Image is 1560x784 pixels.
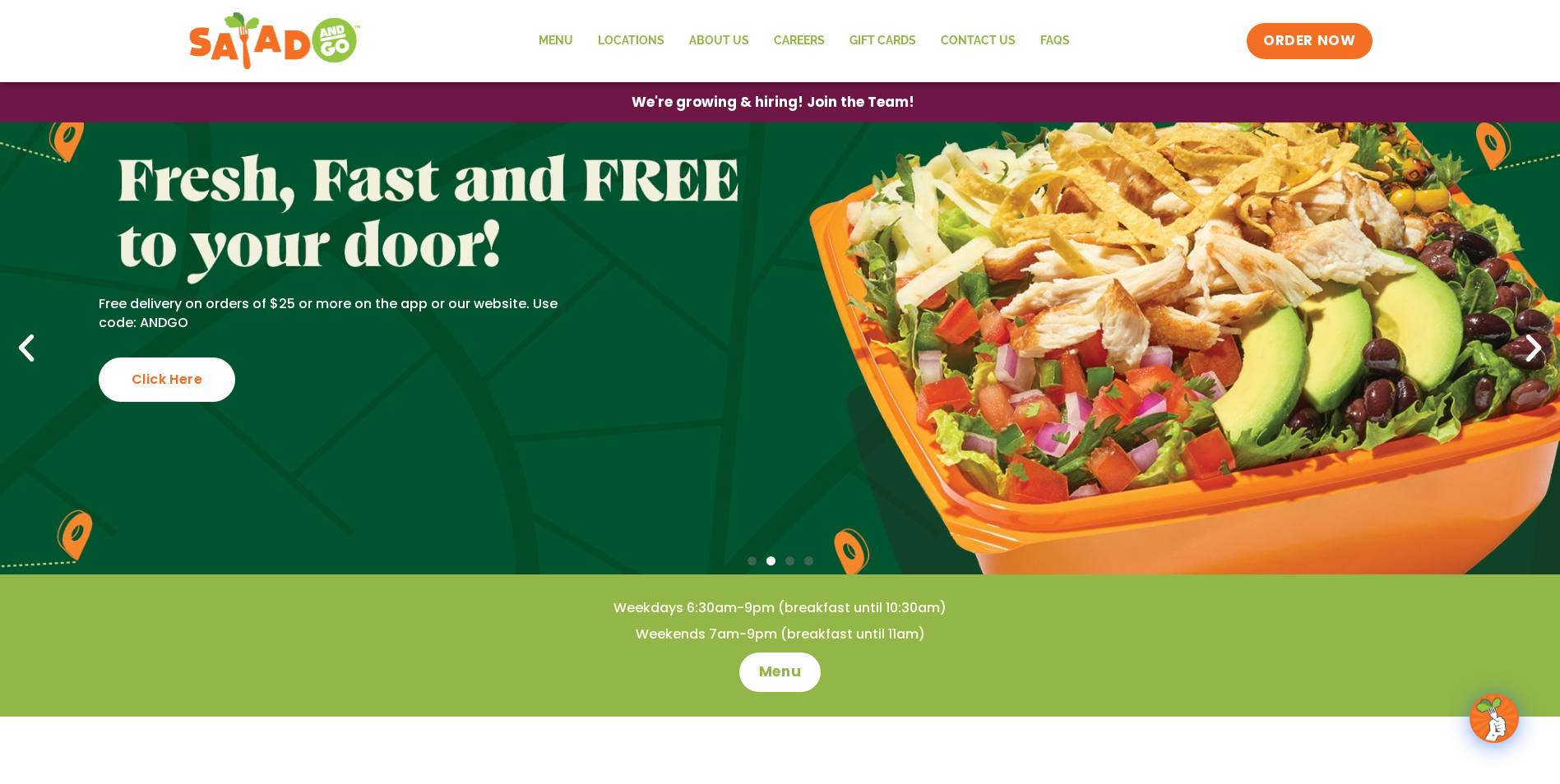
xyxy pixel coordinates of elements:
h4: Weekends 7am-9pm (breakfast until 11am) [33,625,1527,643]
a: Careers [761,22,837,60]
div: Previous slide [8,330,44,367]
a: FAQs [1028,22,1082,60]
span: We're growing & hiring! Join the Team! [632,95,914,109]
a: We're growing & hiring! Join the Team! [607,83,939,122]
span: ORDER NOW [1263,31,1355,51]
div: Click Here [99,357,235,402]
span: Go to slide 3 [785,556,794,565]
a: About Us [677,22,761,60]
a: ORDER NOW [1247,23,1372,59]
p: Free delivery on orders of $25 or more on the app or our website. Use code: ANDGO [99,295,581,332]
span: Go to slide 2 [766,556,775,565]
span: Go to slide 1 [748,556,757,565]
a: Menu [526,22,586,60]
img: wpChatIcon [1471,695,1517,741]
nav: Menu [526,22,1082,60]
a: Locations [586,22,677,60]
h4: Weekdays 6:30am-9pm (breakfast until 10:30am) [33,599,1527,617]
img: new-SAG-logo-768×292 [188,8,362,74]
span: Menu [759,662,801,682]
a: Menu [739,653,821,692]
div: Next slide [1516,330,1552,367]
span: Go to slide 4 [804,556,813,565]
a: Contact Us [928,22,1028,60]
a: GIFT CARDS [837,22,928,60]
